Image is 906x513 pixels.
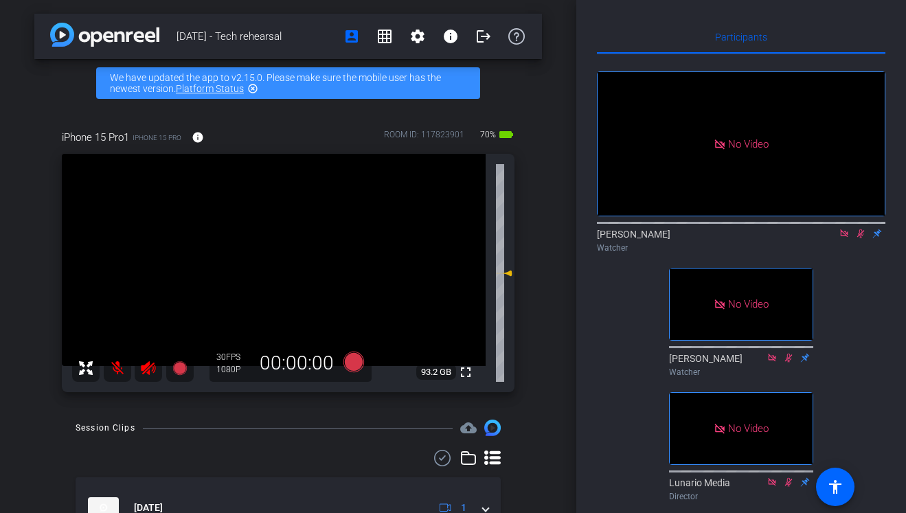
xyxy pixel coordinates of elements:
span: 93.2 GB [416,364,456,380]
mat-icon: accessibility [827,479,843,495]
mat-icon: 0 dB [496,265,512,282]
mat-icon: grid_on [376,28,393,45]
div: Lunario Media [669,476,813,503]
span: Participants [715,32,767,42]
div: 30 [216,352,251,363]
div: ROOM ID: 117823901 [384,128,464,148]
div: [PERSON_NAME] [669,352,813,378]
span: No Video [728,298,769,310]
div: We have updated the app to v2.15.0. Please make sure the mobile user has the newest version. [96,67,480,99]
div: [PERSON_NAME] [597,227,885,254]
span: No Video [728,137,769,150]
mat-icon: fullscreen [457,364,474,380]
span: 70% [478,124,498,146]
mat-icon: info [192,131,204,144]
mat-icon: highlight_off [247,83,258,94]
img: app-logo [50,23,159,47]
mat-icon: cloud_upload [460,420,477,436]
div: Watcher [597,242,885,254]
mat-icon: logout [475,28,492,45]
img: Session clips [484,420,501,436]
mat-icon: account_box [343,28,360,45]
mat-icon: settings [409,28,426,45]
mat-icon: battery_std [498,126,514,143]
span: Destinations for your clips [460,420,477,436]
div: Watcher [669,366,813,378]
span: iPhone 15 Pro1 [62,130,129,145]
div: Session Clips [76,421,135,435]
a: Platform Status [176,83,244,94]
mat-icon: info [442,28,459,45]
span: [DATE] - Tech rehearsal [177,23,335,50]
div: 00:00:00 [251,352,343,375]
div: Director [669,490,813,503]
span: No Video [728,422,769,434]
div: 1080P [216,364,251,375]
span: FPS [226,352,240,362]
span: iPhone 15 Pro [133,133,181,143]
